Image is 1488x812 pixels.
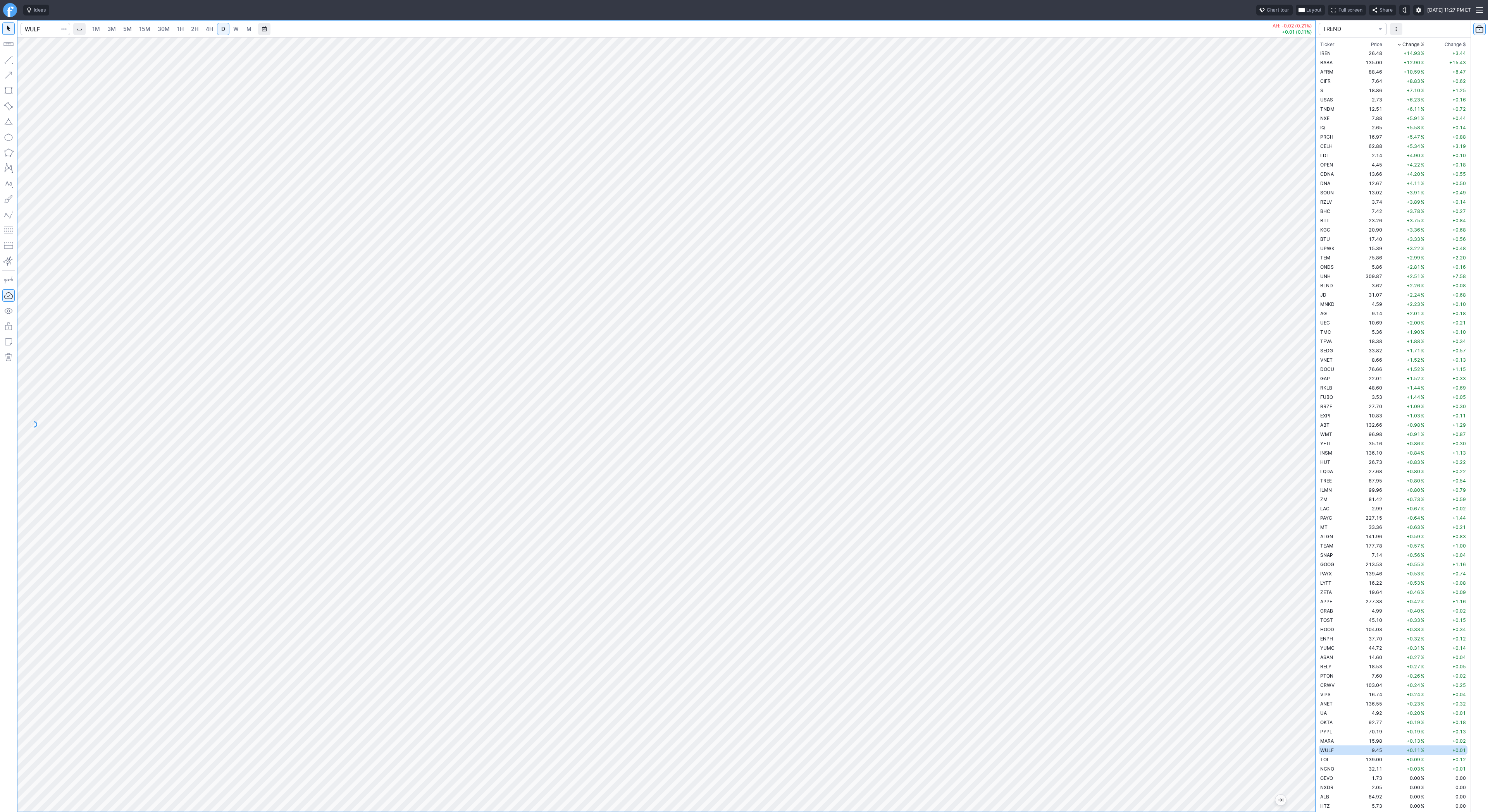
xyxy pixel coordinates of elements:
[1320,78,1331,84] span: CIFR
[1452,366,1466,372] span: +1.15
[1452,115,1466,121] span: +0.44
[1320,208,1330,214] span: BHC
[1452,413,1466,419] span: +0.11
[1407,106,1420,112] span: +6.11
[1421,78,1424,84] span: %
[1320,50,1331,56] span: IREN
[1350,429,1384,439] td: 96.98
[2,289,15,302] button: Drawings Autosave: On
[1320,143,1333,149] span: CELH
[1407,125,1420,130] span: +5.58
[1320,171,1334,177] span: CDNA
[1320,106,1335,112] span: TNDM
[1350,392,1384,402] td: 3.53
[1421,366,1424,372] span: %
[1350,160,1384,169] td: 4.45
[123,26,132,32] span: 5M
[1452,97,1466,103] span: +0.16
[1407,78,1420,84] span: +8.83
[1296,5,1325,15] button: Layout
[1452,441,1466,446] span: +0.30
[1320,97,1333,103] span: USAS
[104,23,119,35] a: 3M
[2,100,15,112] button: Rotated rectangle
[1320,450,1332,456] span: INSM
[1452,338,1466,344] span: +0.34
[1350,457,1384,467] td: 26.73
[1452,431,1466,437] span: +0.87
[1452,301,1466,307] span: +0.10
[1421,106,1424,112] span: %
[1452,394,1466,400] span: +0.05
[1350,299,1384,309] td: 4.59
[139,26,150,32] span: 15M
[1452,125,1466,130] span: +0.14
[1320,422,1330,428] span: ABT
[1452,311,1466,316] span: +0.18
[1404,69,1420,75] span: +10.59
[1320,441,1330,446] span: YETI
[1407,162,1420,168] span: +4.22
[2,320,15,333] button: Lock drawings
[1350,448,1384,457] td: 136.10
[1320,348,1333,354] span: SEDG
[23,5,49,15] button: Ideas
[1320,469,1333,474] span: LQDA
[1452,357,1466,363] span: +0.13
[1350,179,1384,188] td: 12.67
[1421,171,1424,177] span: %
[1350,188,1384,197] td: 13.02
[1452,236,1466,242] span: +0.56
[1320,311,1327,316] span: AG
[202,23,217,35] a: 4H
[1350,113,1384,123] td: 7.88
[154,23,173,35] a: 30M
[1407,134,1420,140] span: +5.47
[1350,383,1384,392] td: 48.60
[1407,413,1420,419] span: +1.03
[1407,431,1420,437] span: +0.91
[1421,301,1424,307] span: %
[1320,227,1330,233] span: KGC
[1320,376,1330,381] span: GAP
[1452,50,1466,56] span: +3.44
[1273,24,1312,28] p: AH: -0.02 (0.21%)
[1452,153,1466,158] span: +0.10
[1452,283,1466,288] span: +0.08
[1320,459,1330,465] span: HUT
[2,255,15,267] button: Anchored VWAP
[1407,88,1420,93] span: +7.10
[1407,218,1420,223] span: +3.75
[1320,88,1323,93] span: S
[217,23,229,35] a: D
[1407,255,1420,261] span: +2.99
[1350,104,1384,113] td: 12.51
[1320,153,1328,158] span: LDI
[1350,253,1384,262] td: 75.86
[1452,199,1466,205] span: +0.14
[1421,143,1424,149] span: %
[1452,245,1466,251] span: +0.48
[1350,262,1384,271] td: 5.86
[230,23,242,35] a: W
[1320,320,1330,326] span: UEC
[1350,151,1384,160] td: 2.14
[1350,58,1384,67] td: 135.00
[1407,357,1420,363] span: +1.52
[1421,273,1424,279] span: %
[1407,236,1420,242] span: +3.33
[2,84,15,97] button: Rectangle
[2,274,15,286] button: Drawing mode: Single
[233,26,239,32] span: W
[1421,134,1424,140] span: %
[1421,283,1424,288] span: %
[1421,348,1424,354] span: %
[1350,281,1384,290] td: 3.62
[1452,227,1466,233] span: +0.68
[1421,190,1424,196] span: %
[1452,134,1466,140] span: +0.88
[1421,394,1424,400] span: %
[1452,348,1466,354] span: +0.57
[1452,190,1466,196] span: +0.49
[1350,346,1384,355] td: 33.82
